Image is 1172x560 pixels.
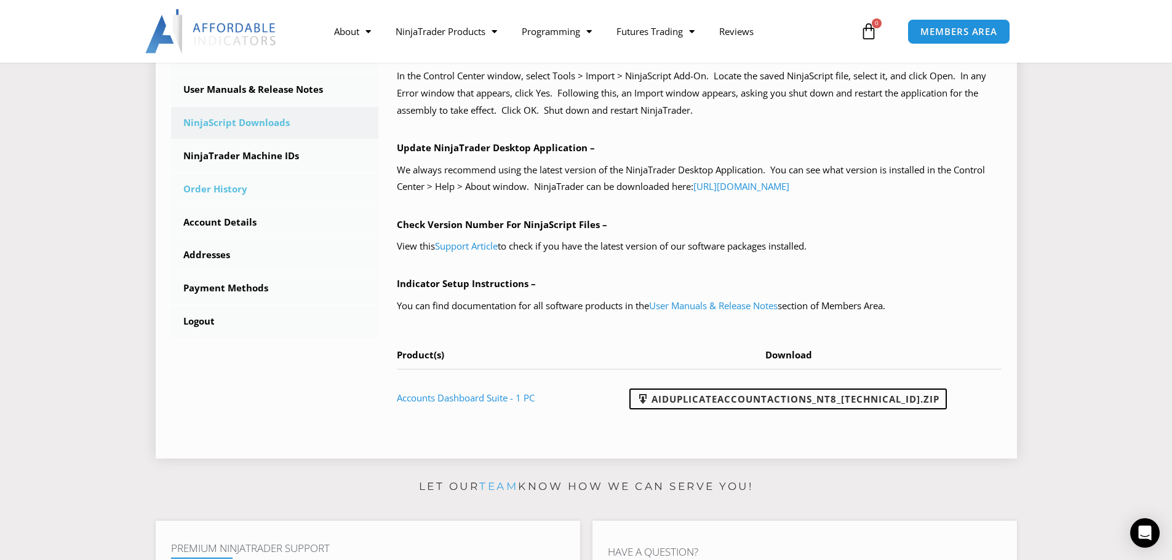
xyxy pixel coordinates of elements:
[907,19,1010,44] a: MEMBERS AREA
[171,239,379,271] a: Addresses
[842,14,896,49] a: 0
[171,140,379,172] a: NinjaTrader Machine IDs
[397,141,595,154] b: Update NinjaTrader Desktop Application –
[171,74,379,106] a: User Manuals & Release Notes
[629,388,947,409] a: AIDuplicateAccountActions_NT8_[TECHNICAL_ID].zip
[1130,518,1160,548] div: Open Intercom Messenger
[397,68,1002,119] p: In the Control Center window, select Tools > Import > NinjaScript Add-On. Locate the saved NinjaS...
[707,17,766,45] a: Reviews
[397,277,536,290] b: Indicator Setup Instructions –
[435,240,498,252] a: Support Article
[171,207,379,239] a: Account Details
[765,349,812,361] span: Download
[604,17,707,45] a: Futures Trading
[397,298,1002,315] p: You can find documentation for all software products in the section of Members Area.
[397,238,1002,255] p: View this to check if you have the latest version of our software packages installed.
[171,272,379,304] a: Payment Methods
[171,306,379,337] a: Logout
[397,392,535,404] a: Accounts Dashboard Suite - 1 PC
[171,107,379,139] a: NinjaScript Downloads
[322,17,857,45] nav: Menu
[171,542,565,554] h4: Premium NinjaTrader Support
[171,173,379,205] a: Order History
[608,546,1002,558] h4: Have A Question?
[693,180,789,192] a: [URL][DOMAIN_NAME]
[920,27,997,36] span: MEMBERS AREA
[322,17,383,45] a: About
[397,218,607,231] b: Check Version Number For NinjaScript Files –
[509,17,604,45] a: Programming
[397,162,1002,196] p: We always recommend using the latest version of the NinjaTrader Desktop Application. You can see ...
[649,299,778,312] a: User Manuals & Release Notes
[145,9,277,53] img: LogoAI | Affordable Indicators – NinjaTrader
[171,41,379,337] nav: Account pages
[479,480,518,492] a: team
[383,17,509,45] a: NinjaTrader Products
[872,18,882,28] span: 0
[156,477,1017,497] p: Let our know how we can serve you!
[397,349,444,361] span: Product(s)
